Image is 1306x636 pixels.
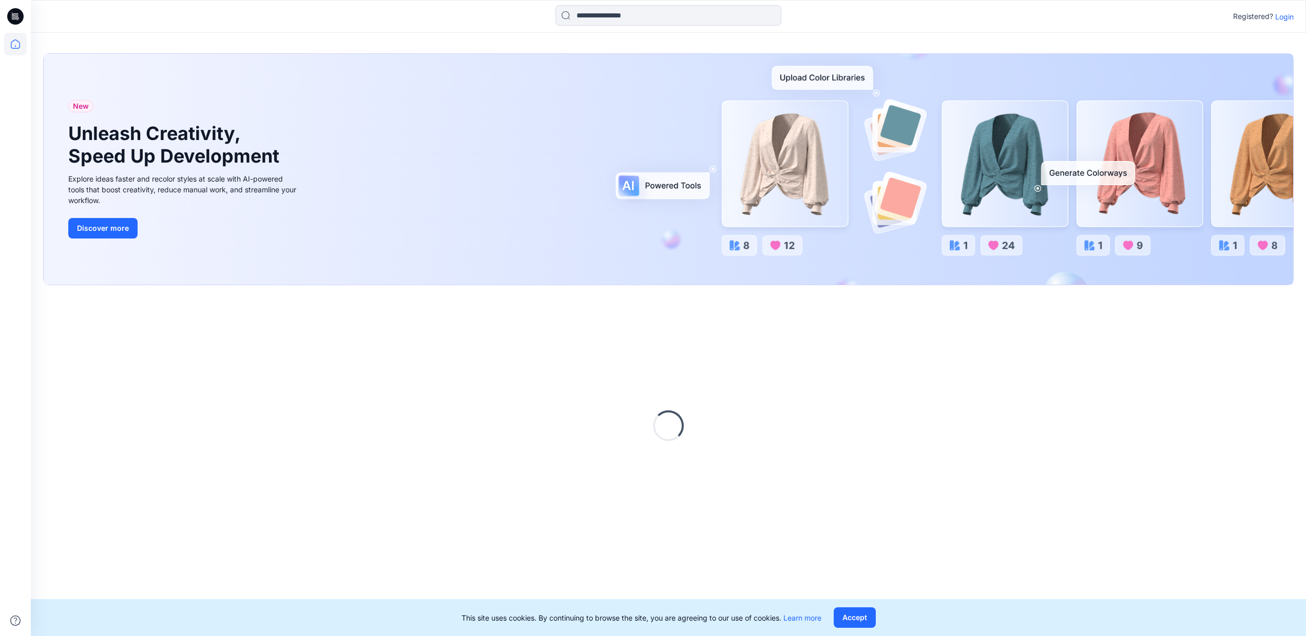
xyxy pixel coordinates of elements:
[73,100,89,112] span: New
[1275,11,1294,22] p: Login
[68,218,138,239] button: Discover more
[68,123,284,167] h1: Unleash Creativity, Speed Up Development
[462,612,821,623] p: This site uses cookies. By continuing to browse the site, you are agreeing to our use of cookies.
[834,607,876,628] button: Accept
[1233,10,1273,23] p: Registered?
[68,173,299,206] div: Explore ideas faster and recolor styles at scale with AI-powered tools that boost creativity, red...
[783,613,821,622] a: Learn more
[68,218,299,239] a: Discover more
